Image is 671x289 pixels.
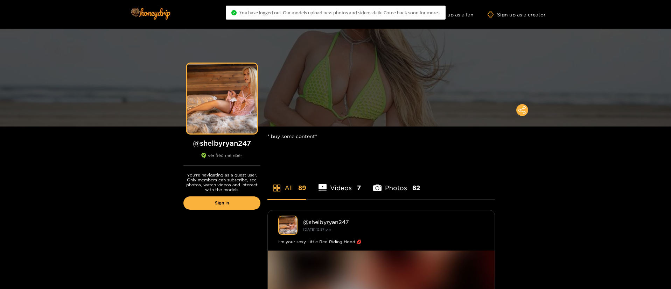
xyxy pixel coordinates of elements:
[303,219,484,225] div: @ shelbyryan247
[298,183,306,192] span: 89
[183,139,260,147] h1: @ shelbyryan247
[412,183,420,192] span: 82
[267,168,306,199] li: All
[183,173,260,192] p: You're navigating as a guest user. Only members can subscribe, see photos, watch videos and inter...
[231,10,237,15] span: check-circle
[273,184,281,192] span: appstore
[183,196,260,210] a: Sign in
[373,168,420,199] li: Photos
[278,216,298,235] img: shelbyryan247
[183,153,260,166] div: verified member
[303,227,331,231] small: [DATE] 12:57 pm
[488,12,546,17] a: Sign up as a creator
[278,238,484,245] div: I'm your sexy Little Red Riding Hood.💋
[267,127,495,146] div: * buy some content*
[319,168,361,199] li: Videos
[357,183,361,192] span: 7
[426,12,474,17] a: Sign up as a fan
[239,10,440,15] span: You have logged out. Our models upload new photos and videos daily. Come back soon for more..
